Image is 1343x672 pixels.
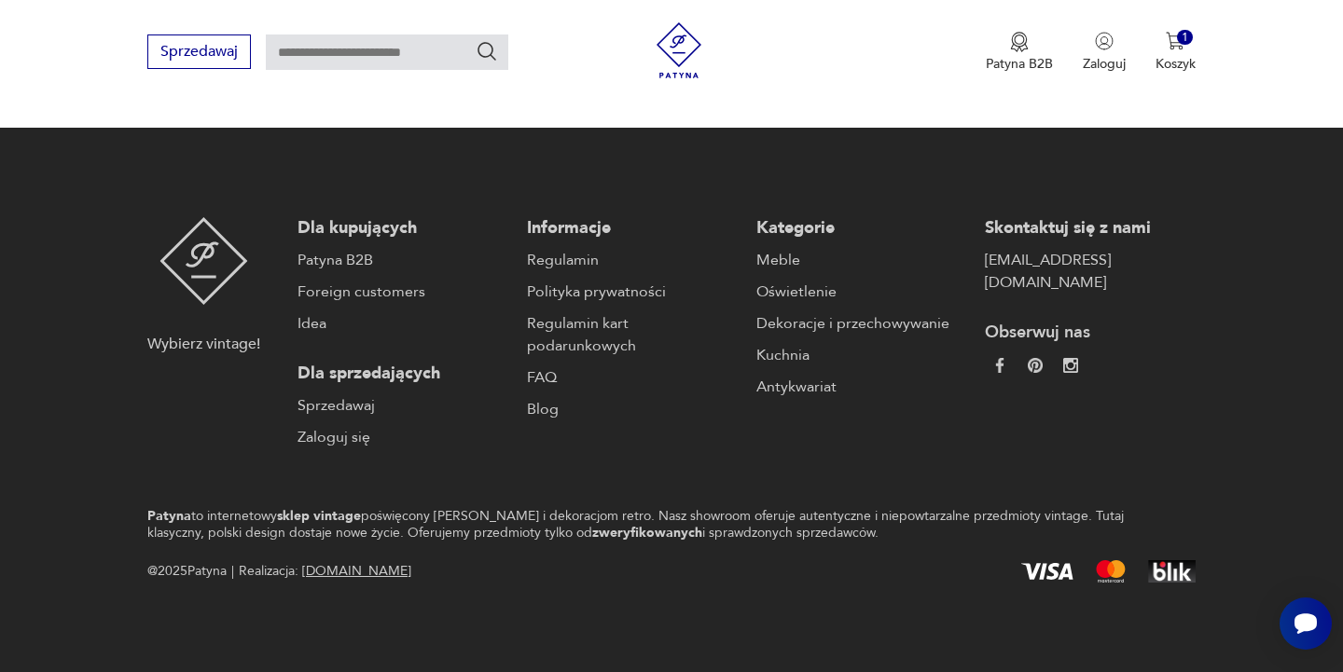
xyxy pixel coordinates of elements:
[147,560,227,583] span: @ 2025 Patyna
[756,344,967,366] a: Kuchnia
[986,32,1053,73] a: Ikona medaluPatyna B2B
[986,32,1053,73] button: Patyna B2B
[147,34,251,69] button: Sprzedawaj
[298,363,508,385] p: Dla sprzedających
[159,217,248,305] img: Patyna - sklep z meblami i dekoracjami vintage
[1177,30,1193,46] div: 1
[302,562,411,580] a: [DOMAIN_NAME]
[985,322,1196,344] p: Obserwuj nas
[985,217,1196,240] p: Skontaktuj się z nami
[756,281,967,303] a: Oświetlenie
[992,358,1007,373] img: da9060093f698e4c3cedc1453eec5031.webp
[1156,32,1196,73] button: 1Koszyk
[298,217,508,240] p: Dla kupujących
[756,312,967,335] a: Dekoracje i przechowywanie
[1166,32,1184,50] img: Ikona koszyka
[298,426,508,448] a: Zaloguj się
[1083,32,1126,73] button: Zaloguj
[1148,560,1196,583] img: BLIK
[1010,32,1029,52] img: Ikona medalu
[1096,560,1126,583] img: Mastercard
[1156,55,1196,73] p: Koszyk
[592,524,702,542] strong: zweryfikowanych
[527,398,738,420] a: Blog
[756,217,967,240] p: Kategorie
[231,560,234,583] div: |
[298,394,508,417] a: Sprzedawaj
[527,312,738,357] a: Regulamin kart podarunkowych
[527,217,738,240] p: Informacje
[527,281,738,303] a: Polityka prywatności
[298,249,508,271] a: Patyna B2B
[985,249,1196,294] a: [EMAIL_ADDRESS][DOMAIN_NAME]
[1028,358,1043,373] img: 37d27d81a828e637adc9f9cb2e3d3a8a.webp
[1021,563,1073,580] img: Visa
[986,55,1053,73] p: Patyna B2B
[1083,55,1126,73] p: Zaloguj
[298,281,508,303] a: Foreign customers
[147,333,260,355] p: Wybierz vintage!
[1095,32,1114,50] img: Ikonka użytkownika
[298,312,508,335] a: Idea
[147,507,191,525] strong: Patyna
[527,366,738,389] a: FAQ
[147,47,251,60] a: Sprzedawaj
[1063,358,1078,373] img: c2fd9cf7f39615d9d6839a72ae8e59e5.webp
[1280,597,1332,650] iframe: Smartsupp widget button
[527,249,738,271] a: Regulamin
[756,376,967,398] a: Antykwariat
[651,22,707,78] img: Patyna - sklep z meblami i dekoracjami vintage
[239,560,411,583] span: Realizacja:
[756,249,967,271] a: Meble
[147,508,1129,542] p: to internetowy poświęcony [PERSON_NAME] i dekoracjom retro. Nasz showroom oferuje autentyczne i n...
[476,40,498,62] button: Szukaj
[277,507,361,525] strong: sklep vintage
